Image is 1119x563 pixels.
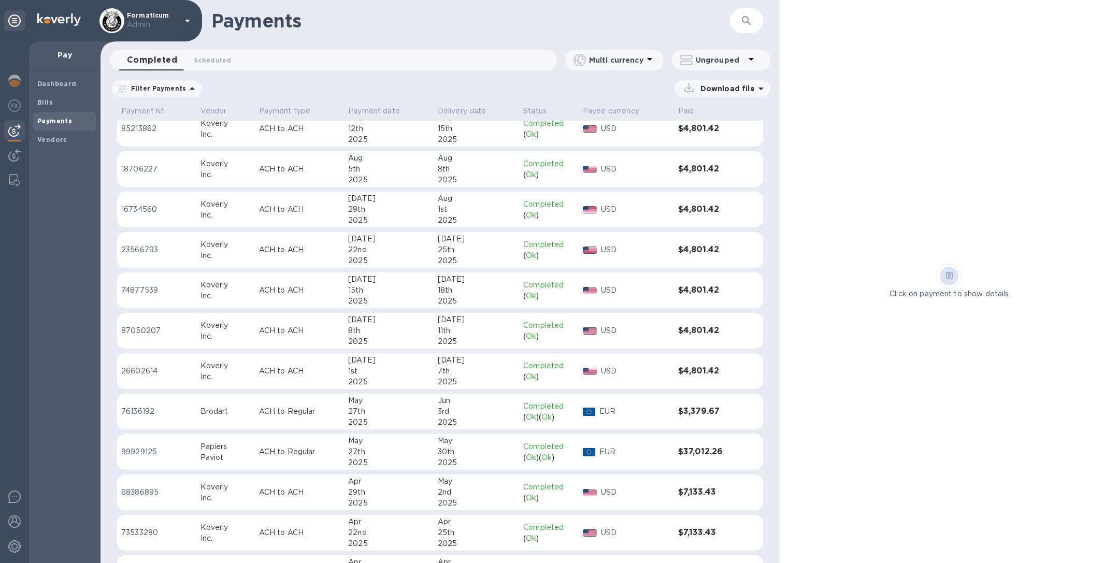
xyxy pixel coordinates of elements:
[589,55,643,65] p: Multi currency
[438,355,515,366] div: [DATE]
[348,446,429,457] div: 27th
[348,234,429,244] div: [DATE]
[526,452,536,463] p: Ok
[438,244,515,255] div: 25th
[348,355,429,366] div: [DATE]
[526,250,536,261] p: Ok
[37,98,53,106] b: Bills
[438,153,515,164] div: Aug
[127,12,179,30] p: Formaticum
[121,244,192,255] p: 23566793
[438,366,515,377] div: 7th
[523,401,575,412] p: Completed
[583,327,597,335] img: USD
[438,516,515,527] div: Apr
[523,360,575,371] p: Completed
[438,255,515,266] div: 2025
[438,417,515,428] div: 2025
[259,244,340,255] p: ACH to ACH
[200,210,251,221] div: Inc.
[601,204,670,215] p: USD
[259,106,311,117] p: Payment type
[259,406,340,417] p: ACH to Regular
[348,134,429,145] div: 2025
[583,125,597,133] img: USD
[37,136,67,143] b: Vendors
[200,169,251,180] div: Inc.
[523,331,575,342] div: ( )
[526,493,536,503] p: Ok
[523,169,575,180] div: ( )
[348,244,429,255] div: 22nd
[601,164,670,175] p: USD
[37,80,77,88] b: Dashboard
[348,255,429,266] div: 2025
[348,366,429,377] div: 1st
[678,205,739,214] h3: $4,801.42
[601,123,670,134] p: USD
[348,457,429,468] div: 2025
[678,245,739,255] h3: $4,801.42
[348,296,429,307] div: 2025
[438,204,515,215] div: 1st
[200,522,251,533] div: Koverly
[438,175,515,185] div: 2025
[523,250,575,261] div: ( )
[348,476,429,487] div: Apr
[678,106,694,117] p: Paid
[194,55,231,66] span: Scheduled
[121,527,192,538] p: 73533280
[348,516,429,527] div: Apr
[348,274,429,285] div: [DATE]
[523,412,575,423] div: ( ) ( )
[259,123,340,134] p: ACH to ACH
[523,441,575,452] p: Completed
[127,53,177,67] span: Completed
[523,280,575,291] p: Completed
[678,106,708,117] span: Paid
[601,487,670,498] p: USD
[438,215,515,226] div: 2025
[583,206,597,213] img: USD
[259,527,340,538] p: ACH to ACH
[583,166,597,173] img: USD
[523,493,575,503] div: ( )
[583,529,597,537] img: USD
[541,452,552,463] p: Ok
[696,83,755,94] p: Download file
[438,234,515,244] div: [DATE]
[121,123,192,134] p: 85213862
[599,406,670,417] p: EUR
[259,285,340,296] p: ACH to ACH
[438,274,515,285] div: [DATE]
[438,325,515,336] div: 11th
[348,204,429,215] div: 29th
[211,10,730,32] h1: Payments
[4,10,25,31] div: Unpin categories
[438,106,500,117] span: Delivery date
[583,247,597,254] img: USD
[438,436,515,446] div: May
[127,84,186,93] p: Filter Payments
[348,417,429,428] div: 2025
[526,412,536,423] p: Ok
[523,118,575,129] p: Completed
[601,325,670,336] p: USD
[523,482,575,493] p: Completed
[523,320,575,331] p: Completed
[583,489,597,496] img: USD
[121,406,192,417] p: 76136192
[259,204,340,215] p: ACH to ACH
[526,533,536,544] p: Ok
[37,50,92,60] p: Pay
[348,336,429,347] div: 2025
[348,436,429,446] div: May
[37,13,81,26] img: Logo
[601,527,670,538] p: USD
[678,447,739,457] h3: $37,012.26
[348,395,429,406] div: May
[523,106,560,117] span: Status
[121,325,192,336] p: 87050207
[526,129,536,140] p: Ok
[523,533,575,544] div: ( )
